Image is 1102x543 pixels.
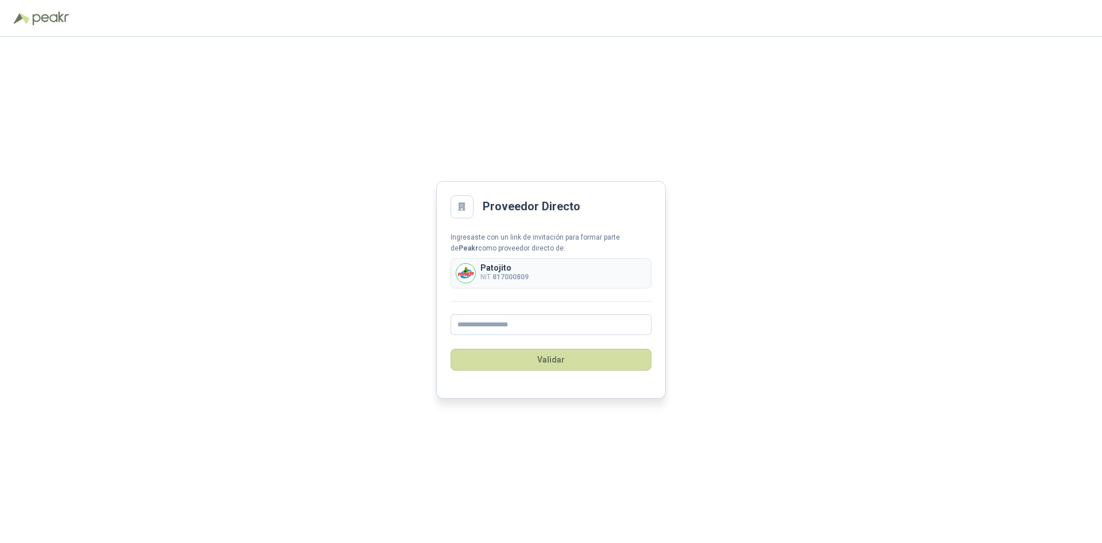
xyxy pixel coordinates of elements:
p: NIT [480,272,529,283]
b: Peakr [459,244,478,252]
p: Patojito [480,264,529,272]
img: Company Logo [456,264,475,283]
div: Ingresaste con un link de invitación para formar parte de como proveedor directo de: [451,232,651,254]
img: Logo [14,13,30,24]
h2: Proveedor Directo [483,198,580,215]
b: 817000809 [492,273,529,281]
button: Validar [451,349,651,371]
img: Peakr [32,11,69,25]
